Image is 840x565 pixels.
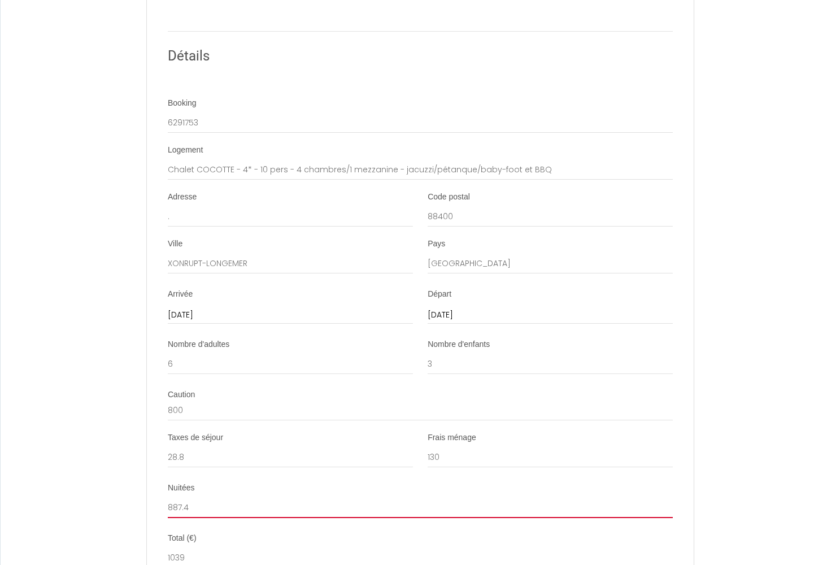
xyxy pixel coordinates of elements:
[428,192,470,203] label: Code postal
[168,432,223,444] label: Taxes de séjour
[168,389,673,401] div: Caution
[168,192,197,203] label: Adresse
[428,238,445,250] label: Pays
[428,432,476,444] label: Frais ménage
[168,533,197,544] label: Total (€)
[168,289,193,300] label: Arrivée
[168,145,203,156] label: Logement
[168,98,197,109] label: Booking
[168,483,194,494] label: Nuitées
[168,339,229,350] label: Nombre d'adultes
[168,45,673,67] h2: Détails
[428,339,490,350] label: Nombre d'enfants
[428,289,451,300] label: Départ
[168,238,182,250] label: Ville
